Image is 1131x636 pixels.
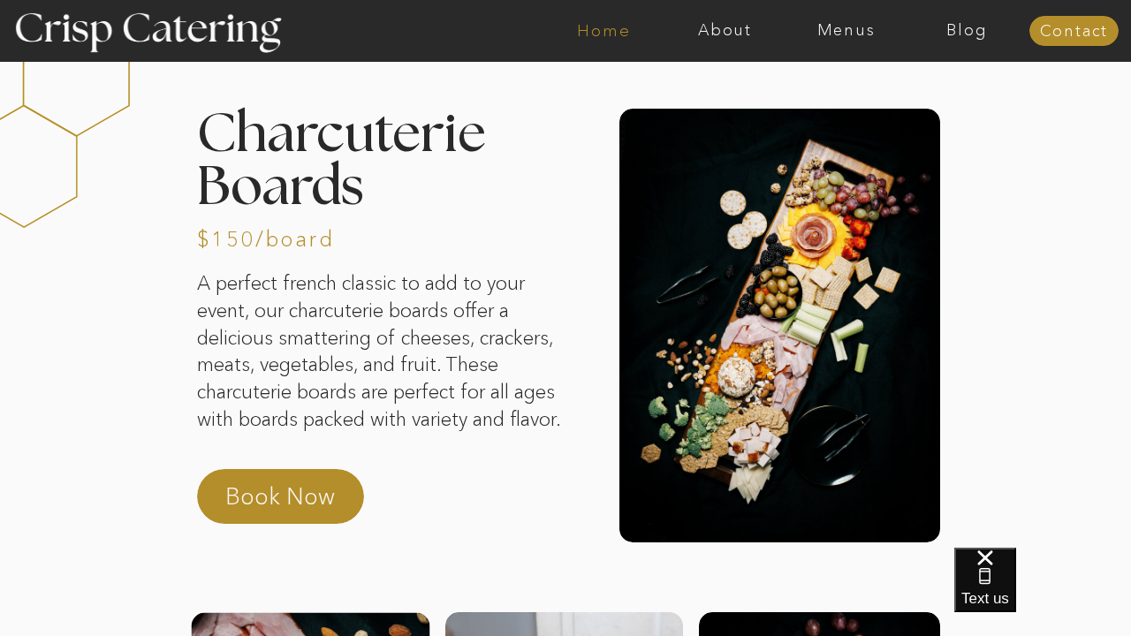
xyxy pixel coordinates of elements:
a: About [664,22,786,40]
a: Blog [907,22,1028,40]
h3: $150/board [197,229,298,246]
p: A perfect french classic to add to your event, our charcuterie boards offer a delicious smatterin... [197,270,569,454]
h2: Charcuterie Boards [197,109,611,155]
iframe: podium webchat widget bubble [954,548,1131,636]
a: Home [543,22,664,40]
a: Contact [1029,23,1119,41]
a: Menus [786,22,907,40]
a: Book Now [225,481,381,523]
